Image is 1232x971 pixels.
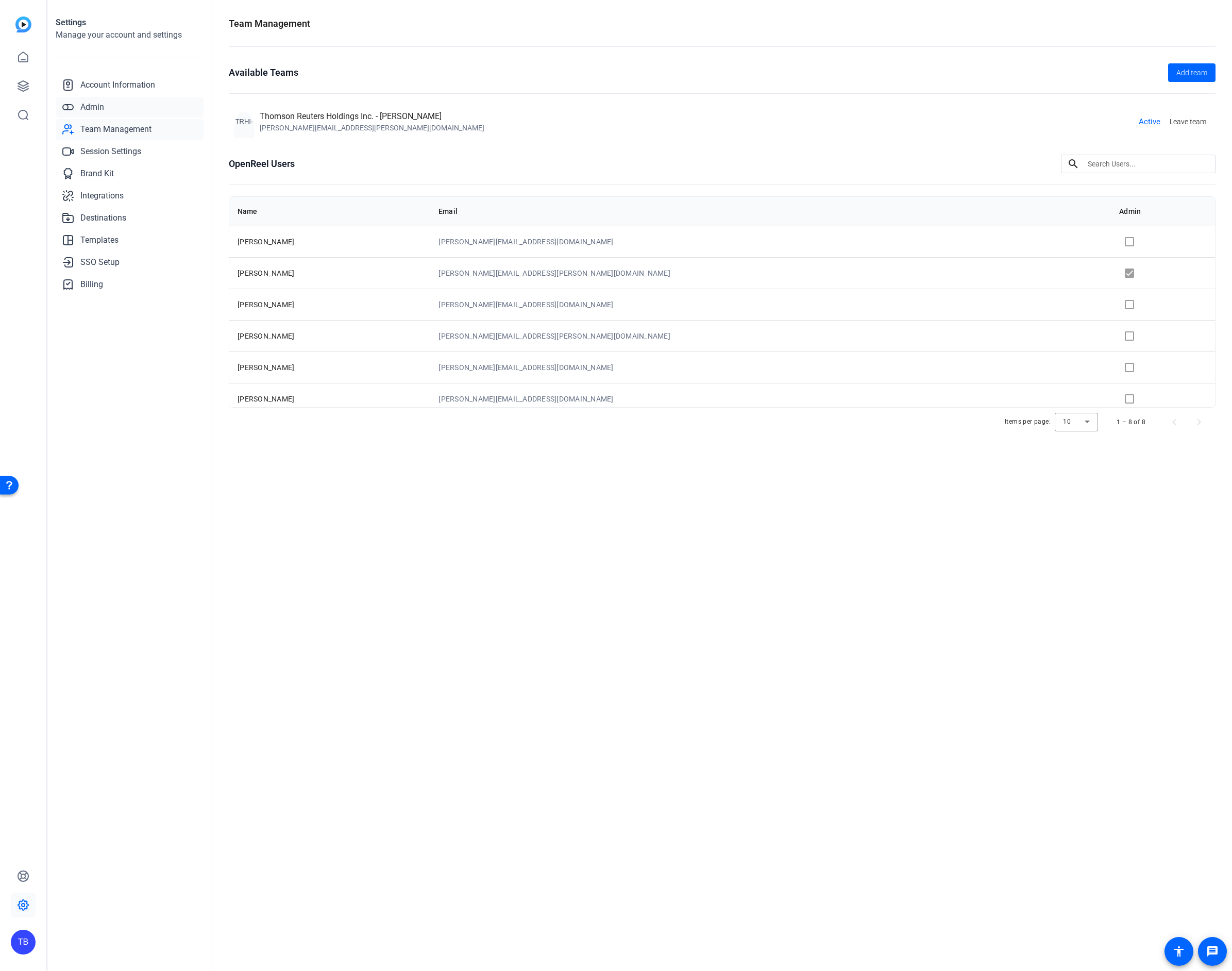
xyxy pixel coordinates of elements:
[1139,116,1160,128] span: Active
[1166,112,1210,131] button: Leave team
[80,101,104,113] span: Admin
[1176,68,1207,78] span: Add team
[56,186,204,206] a: Integrations
[56,230,204,250] a: Templates
[56,97,204,118] a: Admin
[238,300,294,309] span: [PERSON_NAME]
[1117,417,1145,427] div: 1 – 8 of 8
[56,163,204,184] a: Brand Kit
[1206,945,1219,958] mat-icon: message
[80,79,155,91] span: Account Information
[56,16,204,29] h1: Settings
[56,208,204,228] a: Destinations
[1162,410,1187,434] button: Previous page
[229,65,298,80] h1: Available Teams
[1168,63,1216,82] button: Add team
[56,75,204,95] a: Account Information
[430,257,1111,289] td: [PERSON_NAME][EMAIL_ADDRESS][PERSON_NAME][DOMAIN_NAME]
[1061,158,1086,170] mat-icon: search
[260,110,484,123] div: Thomson Reuters Holdings Inc. - [PERSON_NAME]
[56,274,204,295] a: Billing
[80,234,119,246] span: Templates
[1170,116,1206,127] span: Leave team
[80,256,120,269] span: SSO Setup
[430,351,1111,383] td: [PERSON_NAME][EMAIL_ADDRESS][DOMAIN_NAME]
[238,238,294,246] span: [PERSON_NAME]
[80,190,124,202] span: Integrations
[238,332,294,340] span: [PERSON_NAME]
[56,141,204,162] a: Session Settings
[1173,945,1185,958] mat-icon: accessibility
[1187,410,1211,434] button: Next page
[430,320,1111,351] td: [PERSON_NAME][EMAIL_ADDRESS][PERSON_NAME][DOMAIN_NAME]
[80,168,114,180] span: Brand Kit
[56,29,204,41] h2: Manage your account and settings
[1088,158,1207,170] input: Search Users...
[229,157,295,171] h1: OpenReel Users
[80,145,141,158] span: Session Settings
[1111,197,1215,226] th: Admin
[80,212,126,224] span: Destinations
[80,123,151,136] span: Team Management
[430,197,1111,226] th: Email
[15,16,31,32] img: blue-gradient.svg
[430,289,1111,320] td: [PERSON_NAME][EMAIL_ADDRESS][DOMAIN_NAME]
[238,395,294,403] span: [PERSON_NAME]
[229,197,430,226] th: Name
[1005,416,1051,427] div: Items per page:
[56,252,204,273] a: SSO Setup
[234,111,255,153] div: TRHI-SP
[430,383,1111,414] td: [PERSON_NAME][EMAIL_ADDRESS][DOMAIN_NAME]
[11,930,36,955] div: TB
[238,269,294,277] span: [PERSON_NAME]
[80,278,103,291] span: Billing
[260,123,484,133] div: [PERSON_NAME][EMAIL_ADDRESS][PERSON_NAME][DOMAIN_NAME]
[430,226,1111,257] td: [PERSON_NAME][EMAIL_ADDRESS][DOMAIN_NAME]
[238,363,294,372] span: [PERSON_NAME]
[229,16,310,31] h1: Team Management
[56,119,204,140] a: Team Management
